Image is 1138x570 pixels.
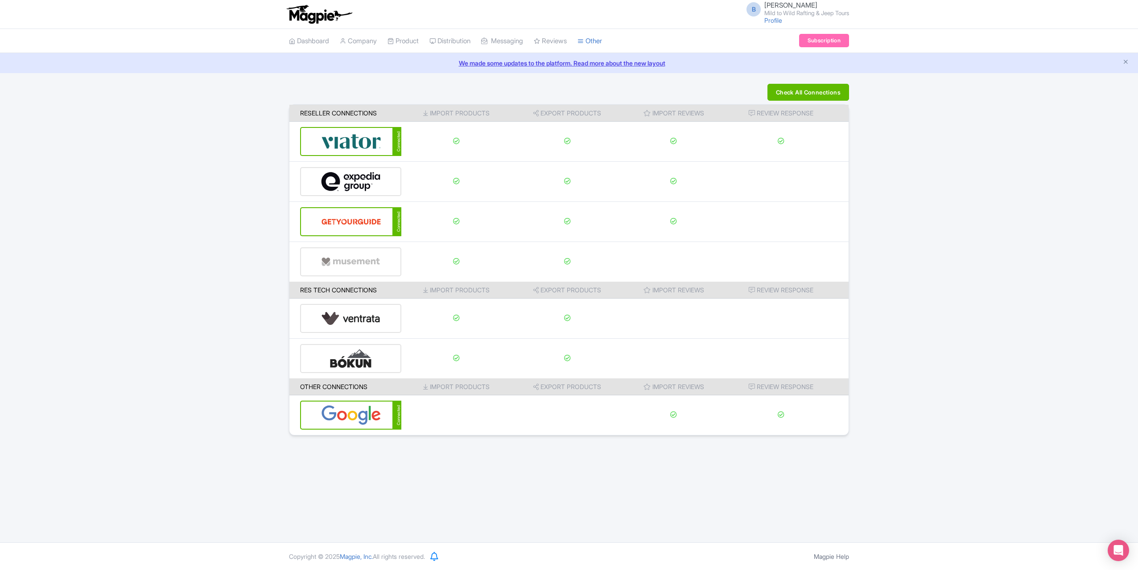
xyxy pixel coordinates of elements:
[284,552,430,561] div: Copyright © 2025 All rights reserved.
[321,168,381,195] img: expedia-9e2f273c8342058d41d2cc231867de8b.svg
[388,29,419,53] a: Product
[1122,57,1129,68] button: Close announcement
[511,282,623,299] th: Export Products
[392,401,401,430] div: Connected
[321,345,381,372] img: bokun-9d666bd0d1b458dbc8a9c3d52590ba5a.svg
[511,105,623,122] th: Export Products
[764,16,782,24] a: Profile
[321,305,381,332] img: ventrata-b8ee9d388f52bb9ce077e58fa33de912.svg
[401,378,511,395] th: Import Products
[746,2,761,16] span: B
[799,34,849,47] a: Subscription
[340,29,377,53] a: Company
[724,282,849,299] th: Review Response
[814,553,849,560] a: Magpie Help
[1108,540,1129,561] div: Open Intercom Messenger
[321,208,381,235] img: get_your_guide-5a6366678479520ec94e3f9d2b9f304b.svg
[429,29,470,53] a: Distribution
[340,553,373,560] span: Magpie, Inc.
[577,29,602,53] a: Other
[623,105,724,122] th: Import Reviews
[401,282,511,299] th: Import Products
[623,378,724,395] th: Import Reviews
[321,128,381,155] img: viator-e2bf771eb72f7a6029a5edfbb081213a.svg
[321,248,381,275] img: musement-dad6797fd076d4ac540800b229e01643.svg
[741,2,849,16] a: B [PERSON_NAME] Mild to Wild Rafting & Jeep Tours
[321,402,381,429] img: google-96de159c2084212d3cdd3c2fb262314c.svg
[392,127,401,156] div: Connected
[764,10,849,16] small: Mild to Wild Rafting & Jeep Tours
[724,105,849,122] th: Review Response
[300,127,401,156] a: Connected
[289,282,401,299] th: Res Tech Connections
[511,378,623,395] th: Export Products
[401,105,511,122] th: Import Products
[284,4,354,24] img: logo-ab69f6fb50320c5b225c76a69d11143b.png
[724,378,849,395] th: Review Response
[300,401,401,430] a: Connected
[289,105,401,122] th: Reseller Connections
[534,29,567,53] a: Reviews
[5,58,1133,68] a: We made some updates to the platform. Read more about the new layout
[623,282,724,299] th: Import Reviews
[289,378,401,395] th: Other Connections
[300,207,401,236] a: Connected
[481,29,523,53] a: Messaging
[289,29,329,53] a: Dashboard
[392,207,401,236] div: Connected
[767,84,849,101] button: Check All Connections
[764,1,817,9] span: [PERSON_NAME]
